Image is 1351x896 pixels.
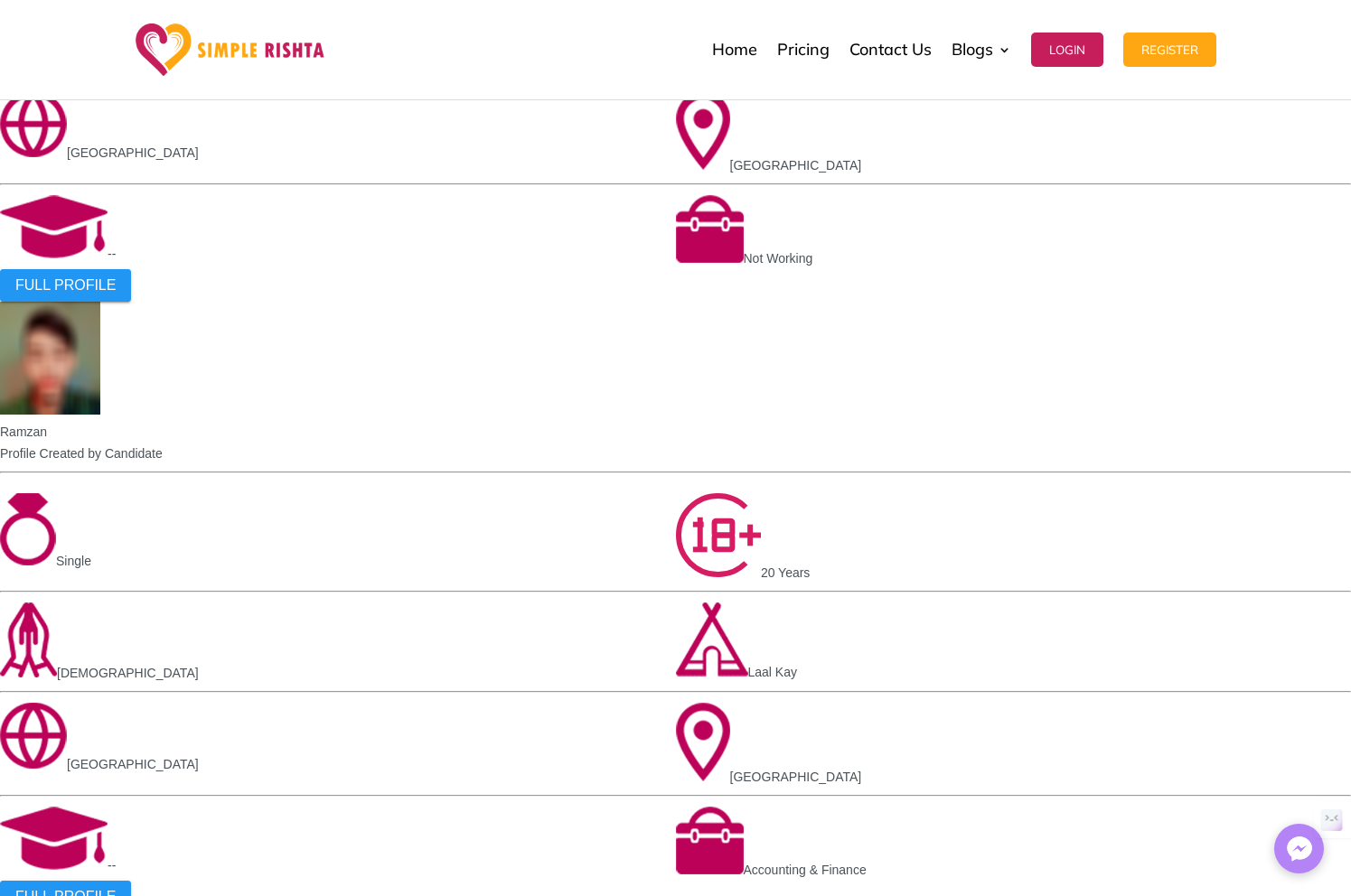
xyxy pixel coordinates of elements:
[108,247,116,261] span: --
[15,277,116,294] span: FULL PROFILE
[1031,5,1103,95] a: Login
[744,863,867,877] span: Accounting & Finance
[849,5,932,95] a: Contact Us
[744,251,813,266] span: Not Working
[1123,33,1216,67] button: Register
[748,665,797,679] span: Laal Kay
[730,158,862,173] span: [GEOGRAPHIC_DATA]
[67,757,199,771] span: [GEOGRAPHIC_DATA]
[761,565,811,580] span: 20 Years
[108,858,116,873] span: --
[57,666,199,680] span: [DEMOGRAPHIC_DATA]
[1031,33,1103,67] button: Login
[1123,5,1216,95] a: Register
[56,554,91,568] span: Single
[730,770,862,784] span: [GEOGRAPHIC_DATA]
[952,5,1011,95] a: Blogs
[67,145,199,160] span: [GEOGRAPHIC_DATA]
[712,5,757,95] a: Home
[1281,831,1318,867] img: Messenger
[777,5,830,95] a: Pricing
